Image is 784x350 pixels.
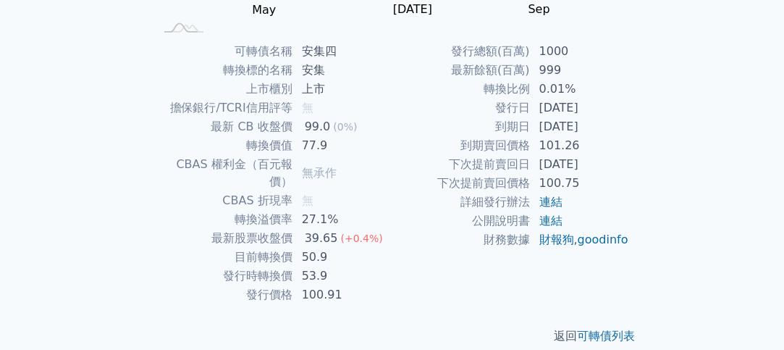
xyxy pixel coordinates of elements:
td: 上市櫃別 [155,80,293,99]
td: 最新股票收盤價 [155,229,293,248]
iframe: Chat Widget [712,280,784,350]
a: 連結 [539,195,562,209]
td: 發行時轉換價 [155,267,293,286]
td: 到期日 [392,117,531,136]
td: 最新餘額(百萬) [392,61,531,80]
td: [DATE] [531,99,630,117]
td: 擔保銀行/TCRI信用評等 [155,99,293,117]
td: 公開說明書 [392,212,531,230]
span: 無 [302,101,313,114]
td: 到期賣回價格 [392,136,531,155]
td: 轉換比例 [392,80,531,99]
td: 100.75 [531,174,630,193]
a: 財報狗 [539,233,574,246]
span: (0%) [333,121,357,133]
span: (+0.4%) [341,233,383,244]
td: 詳細發行辦法 [392,193,531,212]
td: 轉換溢價率 [155,210,293,229]
p: 返回 [138,328,647,345]
td: 上市 [293,80,392,99]
a: 可轉債列表 [578,329,636,343]
td: 安集四 [293,42,392,61]
td: 可轉債名稱 [155,42,293,61]
td: 0.01% [531,80,630,99]
td: 100.91 [293,286,392,304]
td: 下次提前賣回價格 [392,174,531,193]
tspan: Sep [528,3,550,17]
td: 最新 CB 收盤價 [155,117,293,136]
span: 無承作 [302,166,337,180]
div: 39.65 [302,230,341,247]
td: 101.26 [531,136,630,155]
tspan: [DATE] [393,3,432,17]
td: 發行日 [392,99,531,117]
td: 發行價格 [155,286,293,304]
td: [DATE] [531,117,630,136]
td: 27.1% [293,210,392,229]
td: 50.9 [293,248,392,267]
td: 1000 [531,42,630,61]
td: CBAS 折現率 [155,191,293,210]
td: , [531,230,630,249]
div: 99.0 [302,118,334,136]
td: CBAS 權利金（百元報價） [155,155,293,191]
span: 無 [302,193,313,207]
td: 77.9 [293,136,392,155]
tspan: May [253,3,277,17]
td: 發行總額(百萬) [392,42,531,61]
td: 下次提前賣回日 [392,155,531,174]
a: goodinfo [578,233,628,246]
td: 轉換價值 [155,136,293,155]
td: 999 [531,61,630,80]
td: [DATE] [531,155,630,174]
td: 財務數據 [392,230,531,249]
td: 安集 [293,61,392,80]
td: 目前轉換價 [155,248,293,267]
td: 53.9 [293,267,392,286]
div: 聊天小工具 [712,280,784,350]
a: 連結 [539,214,562,228]
td: 轉換標的名稱 [155,61,293,80]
